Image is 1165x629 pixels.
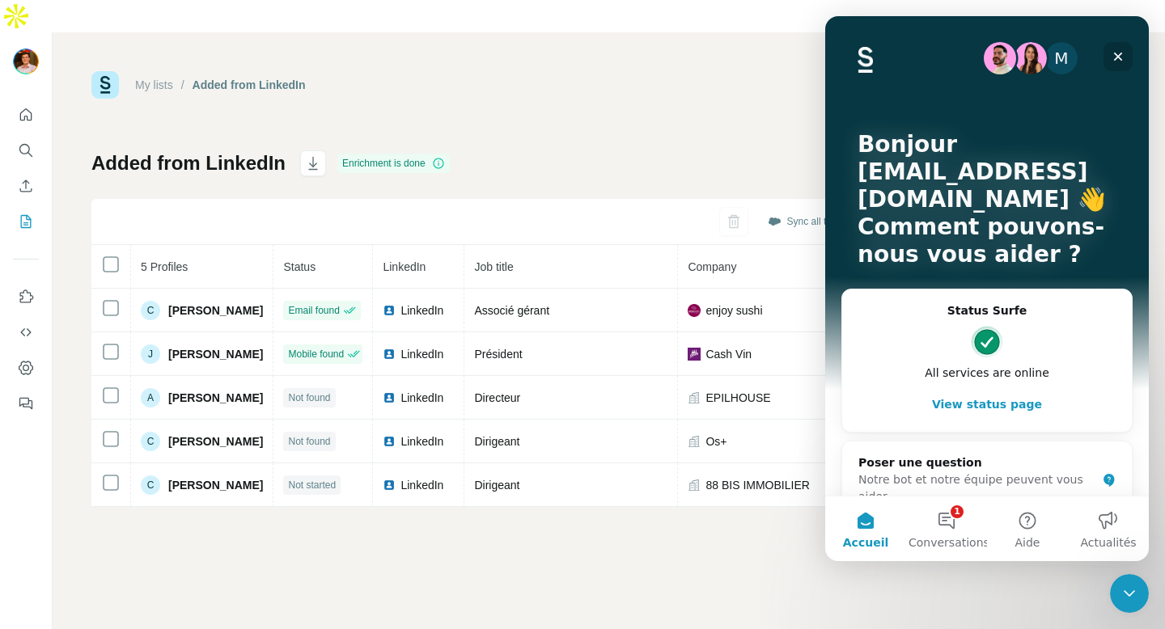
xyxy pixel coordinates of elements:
span: Not found [288,434,330,449]
div: Added from LinkedIn [193,77,306,93]
button: My lists [13,207,39,236]
a: My lists [135,78,173,91]
button: Enrich CSV [13,171,39,201]
button: Dashboard [13,353,39,382]
div: Enrichment is done [337,154,450,173]
div: Domaine: [DOMAIN_NAME] [42,42,183,55]
img: company-logo [688,304,701,317]
span: [PERSON_NAME] [168,302,263,319]
div: C [141,301,160,320]
img: company-logo [688,348,701,361]
img: LinkedIn logo [383,391,396,404]
span: 88 BIS IMMOBILIER [705,477,809,493]
span: [PERSON_NAME] [168,346,263,362]
button: Sync all to Salesforce (5) [756,209,906,234]
img: LinkedIn logo [383,304,396,317]
div: Domaine [83,95,125,106]
div: v 4.0.25 [45,26,79,39]
span: Dirigeant [474,479,519,492]
span: Directeur [474,391,520,404]
span: [PERSON_NAME] [168,390,263,406]
span: LinkedIn [400,302,443,319]
span: Email found [288,303,339,318]
img: LinkedIn logo [383,435,396,448]
span: Président [474,348,522,361]
img: Avatar [13,49,39,74]
span: [PERSON_NAME] [168,433,263,450]
span: 5 Profiles [141,260,188,273]
div: J [141,344,160,364]
img: LinkedIn logo [383,479,396,492]
li: / [181,77,184,93]
button: Use Surfe on LinkedIn [13,282,39,311]
span: Associé gérant [474,304,549,317]
span: enjoy sushi [705,302,762,319]
span: LinkedIn [400,390,443,406]
button: Search [13,136,39,165]
span: Job title [474,260,513,273]
div: C [141,475,160,495]
iframe: Intercom live chat [1110,574,1149,613]
span: EPILHOUSE [705,390,770,406]
img: tab_keywords_by_traffic_grey.svg [184,94,197,107]
img: LinkedIn logo [383,348,396,361]
span: Mobile found [288,347,344,361]
span: Not found [288,390,330,405]
span: LinkedIn [400,477,443,493]
img: Surfe Logo [91,71,119,99]
div: Mots-clés [201,95,248,106]
img: tab_domain_overview_orange.svg [66,94,78,107]
span: Status [283,260,316,273]
h1: Added from LinkedIn [91,150,286,176]
div: C [141,432,160,451]
span: LinkedIn [400,433,443,450]
iframe: Intercom live chat [825,16,1149,561]
span: Dirigeant [474,435,519,448]
img: logo_orange.svg [26,26,39,39]
button: Quick start [13,100,39,129]
span: [PERSON_NAME] [168,477,263,493]
div: A [141,388,160,407]
span: LinkedIn [383,260,426,273]
span: Cash Vin [705,346,752,362]
span: Os+ [705,433,727,450]
button: Feedback [13,389,39,418]
button: Use Surfe API [13,318,39,347]
span: LinkedIn [400,346,443,362]
img: website_grey.svg [26,42,39,55]
span: Not started [288,478,336,492]
span: Company [688,260,736,273]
